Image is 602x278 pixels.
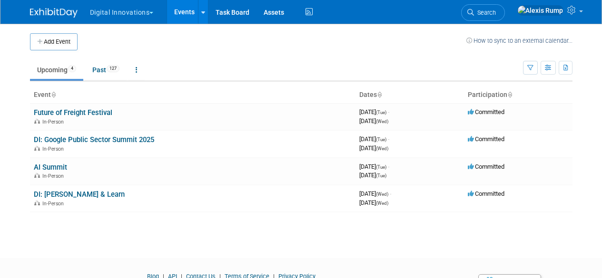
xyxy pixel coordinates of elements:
span: [DATE] [359,108,389,115]
span: Search [474,9,496,16]
img: Alexis Rump [517,5,563,16]
a: AI Summit [34,163,67,172]
span: [DATE] [359,172,386,179]
span: In-Person [42,119,67,125]
img: ExhibitDay [30,8,78,18]
span: (Tue) [376,173,386,178]
a: Past127 [85,61,127,79]
span: In-Person [42,146,67,152]
span: - [388,163,389,170]
a: Search [461,4,505,21]
span: [DATE] [359,190,391,197]
th: Dates [355,87,464,103]
span: (Tue) [376,164,386,170]
img: In-Person Event [34,146,40,151]
a: How to sync to an external calendar... [466,37,572,44]
span: Committed [468,163,504,170]
img: In-Person Event [34,173,40,178]
span: 4 [68,65,76,72]
span: [DATE] [359,144,388,152]
span: 127 [107,65,119,72]
span: - [388,135,389,143]
span: - [390,190,391,197]
span: - [388,108,389,115]
span: (Wed) [376,201,388,206]
span: [DATE] [359,117,388,125]
span: Committed [468,108,504,115]
a: DI: [PERSON_NAME] & Learn [34,190,125,199]
span: Committed [468,135,504,143]
span: [DATE] [359,163,389,170]
a: Sort by Participation Type [507,91,512,98]
span: In-Person [42,173,67,179]
th: Event [30,87,355,103]
span: (Wed) [376,192,388,197]
span: (Tue) [376,137,386,142]
a: Future of Freight Festival [34,108,112,117]
span: (Wed) [376,146,388,151]
button: Add Event [30,33,78,50]
span: (Wed) [376,119,388,124]
a: Sort by Start Date [377,91,382,98]
a: DI: Google Public Sector Summit 2025 [34,135,154,144]
span: [DATE] [359,199,388,206]
th: Participation [464,87,572,103]
span: In-Person [42,201,67,207]
span: [DATE] [359,135,389,143]
a: Sort by Event Name [51,91,56,98]
a: Upcoming4 [30,61,83,79]
img: In-Person Event [34,119,40,124]
span: Committed [468,190,504,197]
span: (Tue) [376,110,386,115]
img: In-Person Event [34,201,40,205]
